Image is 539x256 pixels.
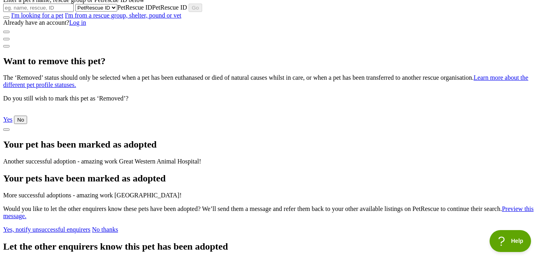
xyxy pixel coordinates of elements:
p: Another successful adoption - amazing work Great Western Animal Hospital! [3,158,536,165]
a: Preview this message. [3,205,534,219]
span: PetRescue ID [117,4,152,11]
div: Dialog Window - Close (Press escape to close) [3,12,536,26]
iframe: Help Scout Beacon [490,230,531,252]
button: No [14,116,27,124]
button: close [3,45,10,47]
h2: Let the other enquirers know this pet has been adopted [3,241,536,252]
input: eg. name, rescue, ID [3,4,74,12]
a: Yes [3,116,12,123]
h2: Your pets have been marked as adopted [3,173,536,184]
a: I'm from a rescue group, shelter, pound or vet [65,12,181,19]
button: close [3,16,10,19]
span: PetRescue ID [152,4,187,11]
div: Dialog Window - Close (Press escape to close) [3,26,536,33]
div: Dialog Window - Close (Press escape to close) [3,33,536,41]
a: Learn more about the different pet profile statuses. [3,74,528,88]
p: Would you like to let the other enquirers know these pets have been adopted? We’ll send them a me... [3,205,536,220]
a: Log in [69,19,86,26]
a: Yes, notify unsuccessful enquirers [3,226,90,233]
p: The ‘Removed’ status should only be selected when a pet has been euthanased or died of natural ca... [3,74,536,89]
h2: Want to remove this pet? [3,56,536,67]
div: Already have an account? [3,19,536,26]
p: Do you still wish to mark this pet as ‘Removed’? [3,95,536,102]
a: I'm looking for a pet [11,12,63,19]
h2: Your pet has been marked as adopted [3,139,536,150]
p: More successful adoptions - amazing work [GEOGRAPHIC_DATA]! [3,192,536,199]
button: Go [189,4,202,12]
div: Dialog Window - Close (Press escape to close) [3,41,536,124]
button: close [3,128,10,131]
a: No thanks [92,226,118,233]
